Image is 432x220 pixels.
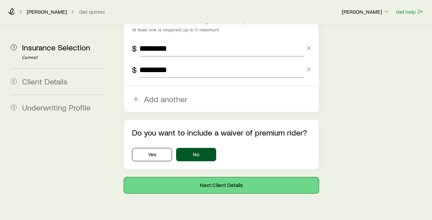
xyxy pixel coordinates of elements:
p: [PERSON_NAME] [27,8,67,15]
button: Yes [132,148,172,161]
span: Client Details [22,76,67,86]
div: At least one is required; up to 5 maximum [132,27,310,32]
p: Current [22,55,105,60]
span: 3 [11,104,17,111]
p: [PERSON_NAME] [342,8,390,15]
button: Next: Client Details [124,177,318,193]
button: [PERSON_NAME] [341,8,390,16]
button: Add another [124,86,318,112]
button: No [176,148,216,161]
button: Get quotes [79,9,105,15]
span: Underwriting Profile [22,102,91,112]
div: $ [132,65,137,74]
span: Insurance Selection [22,42,90,52]
div: $ [132,44,137,53]
span: 2 [11,78,17,84]
p: Do you want to include a waiver of premium rider? [132,128,310,137]
span: 1 [11,44,17,50]
button: Get help [396,8,424,16]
